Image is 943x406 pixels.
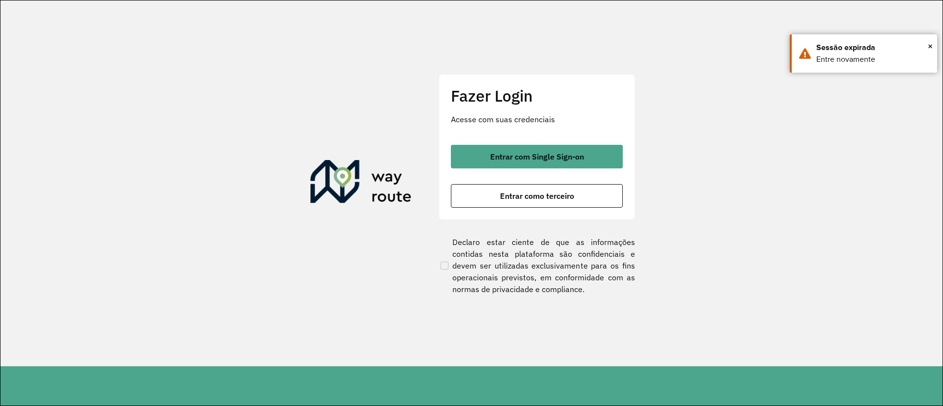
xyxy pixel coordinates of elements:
p: Acesse com suas credenciais [451,113,623,125]
button: button [451,184,623,208]
span: × [928,39,933,54]
div: Entre novamente [816,54,930,65]
img: Roteirizador AmbevTech [310,160,412,207]
h2: Fazer Login [451,86,623,105]
button: button [451,145,623,168]
label: Declaro estar ciente de que as informações contidas nesta plataforma são confidenciais e devem se... [439,236,635,295]
span: Entrar como terceiro [500,192,574,200]
button: Close [928,39,933,54]
span: Entrar com Single Sign-on [490,153,584,161]
div: Sessão expirada [816,42,930,54]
